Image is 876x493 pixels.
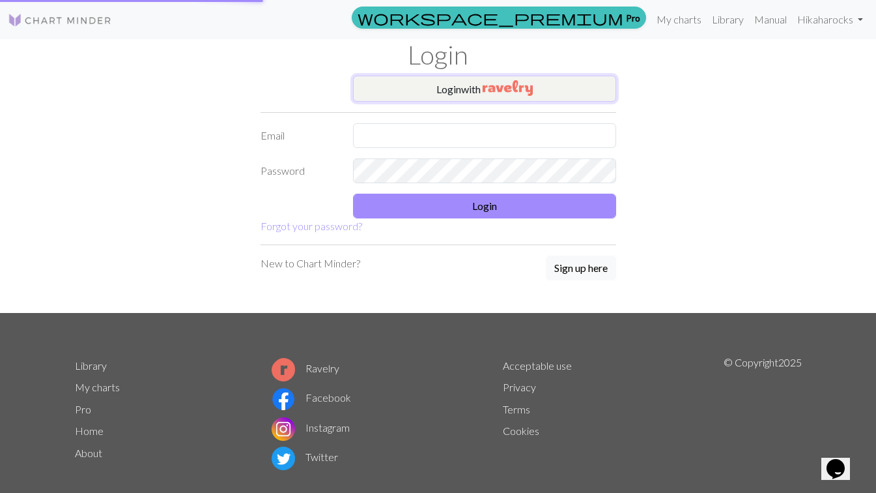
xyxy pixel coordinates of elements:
a: Pro [352,7,646,29]
a: Acceptable use [503,359,572,372]
a: Terms [503,403,530,415]
h1: Login [67,39,810,70]
a: Manual [749,7,792,33]
button: Login [353,194,616,218]
img: Instagram logo [272,417,295,441]
a: Home [75,425,104,437]
iframe: chat widget [821,441,863,480]
a: Pro [75,403,91,415]
img: Ravelry logo [272,358,295,381]
a: Instagram [272,421,350,434]
p: © Copyright 2025 [724,355,802,473]
a: Cookies [503,425,539,437]
a: Sign up here [546,256,616,282]
a: My charts [651,7,707,33]
a: Privacy [503,381,536,393]
a: Hikaharocks [792,7,868,33]
label: Email [253,123,346,148]
a: Ravelry [272,362,339,374]
img: Logo [8,12,112,28]
button: Loginwith [353,76,616,102]
a: My charts [75,381,120,393]
a: Facebook [272,391,351,404]
img: Ravelry [483,80,533,96]
img: Facebook logo [272,387,295,411]
img: Twitter logo [272,447,295,470]
button: Sign up here [546,256,616,280]
label: Password [253,158,346,183]
span: workspace_premium [358,8,623,27]
a: Twitter [272,451,338,463]
p: New to Chart Minder? [261,256,360,271]
a: About [75,447,102,459]
a: Forgot your password? [261,220,362,232]
a: Library [707,7,749,33]
a: Library [75,359,107,372]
